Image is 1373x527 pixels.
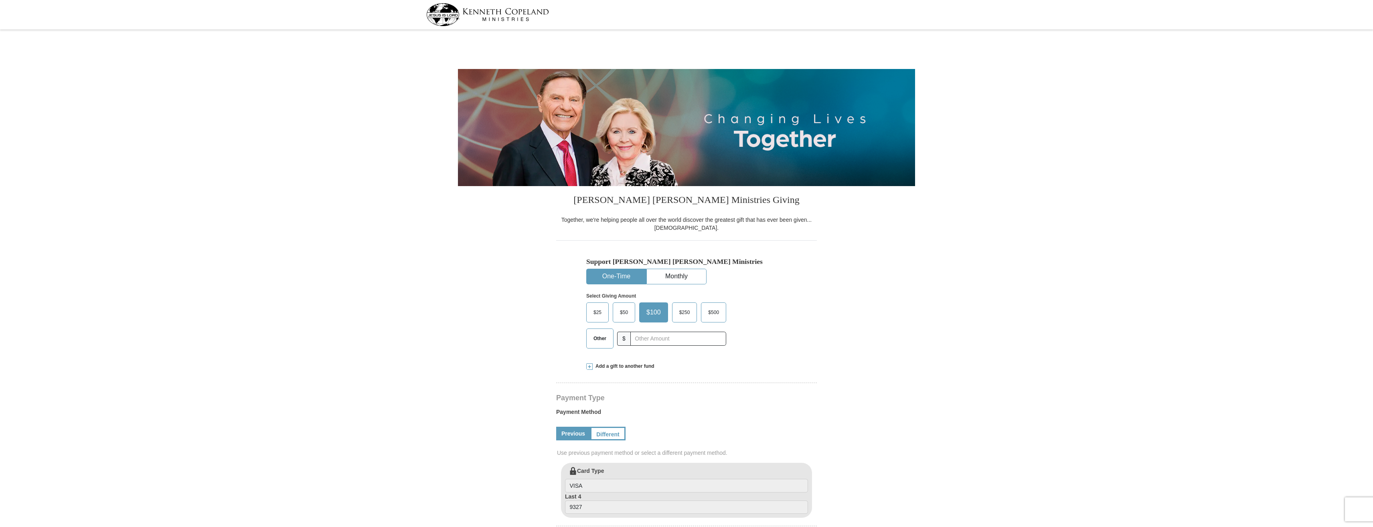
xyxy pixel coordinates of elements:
[616,306,632,318] span: $50
[593,363,654,370] span: Add a gift to another fund
[556,395,817,401] h4: Payment Type
[565,467,808,493] label: Card Type
[556,427,590,440] a: Previous
[704,306,723,318] span: $500
[556,408,817,420] label: Payment Method
[589,332,610,345] span: Other
[556,216,817,232] div: Together, we're helping people all over the world discover the greatest gift that has ever been g...
[617,332,631,346] span: $
[590,427,626,440] a: Different
[557,449,818,457] span: Use previous payment method or select a different payment method.
[675,306,694,318] span: $250
[586,257,787,266] h5: Support [PERSON_NAME] [PERSON_NAME] Ministries
[426,3,549,26] img: kcm-header-logo.svg
[586,293,636,299] strong: Select Giving Amount
[630,332,726,346] input: Other Amount
[647,269,706,284] button: Monthly
[589,306,605,318] span: $25
[565,493,808,514] label: Last 4
[556,186,817,216] h3: [PERSON_NAME] [PERSON_NAME] Ministries Giving
[565,501,808,514] input: Last 4
[642,306,665,318] span: $100
[587,269,646,284] button: One-Time
[565,479,808,493] input: Card Type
